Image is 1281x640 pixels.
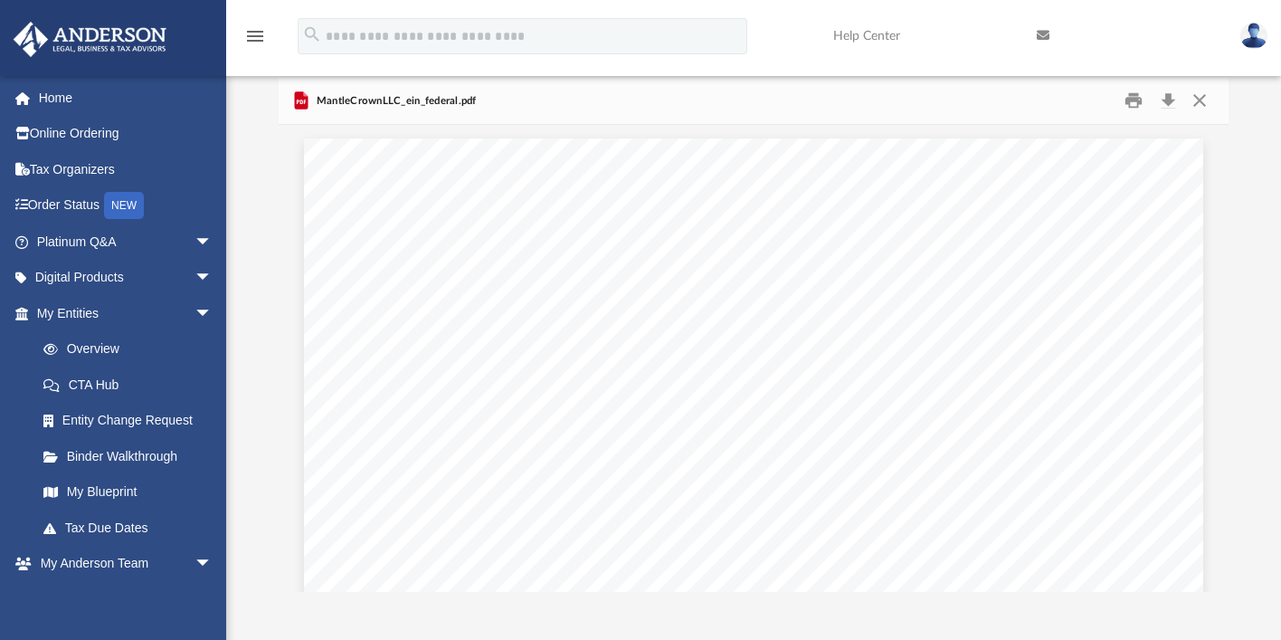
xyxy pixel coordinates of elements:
[572,430,613,444] span: 27609
[861,371,1044,386] span: Number of this notice:
[279,125,1228,592] div: File preview
[564,239,647,253] span: 45999-0023
[25,474,231,511] a: My Blueprint
[25,438,240,474] a: Binder Walkthrough
[1059,371,1126,386] span: CP 575 G
[861,473,1060,488] span: IF YOU WRITE, ATTACH THE
[423,224,622,238] span: INTERNAL REVENUE SERVICE
[423,239,565,253] span: [GEOGRAPHIC_DATA]
[13,224,240,260] a: Platinum Q&Aarrow_drop_down
[13,80,240,116] a: Home
[919,341,953,356] span: SS-4
[1043,268,1093,282] span: [DATE]
[13,260,240,296] a: Digital Productsarrow_drop_down
[302,24,322,44] i: search
[464,416,596,430] span: [STREET_ADDRESS]
[861,416,1143,430] span: For assistance you may call us at:
[464,400,647,415] span: [PERSON_NAME] SOLE MBR
[25,403,240,439] a: Entity Change Request
[1240,23,1267,49] img: User Pic
[861,430,977,444] span: [PHONE_NUMBER]
[25,367,240,403] a: CTA Hub
[861,298,1118,312] span: Employer Identification Number:
[1115,87,1152,115] button: Print
[104,192,144,219] div: NEW
[312,93,476,110] span: MantleCrownLLC_ein_federal.pdf
[25,510,240,546] a: Tax Due Dates
[279,125,1228,592] div: Document Viewer
[244,34,266,47] a: menu
[13,295,240,331] a: My Entitiesarrow_drop_down
[423,209,639,224] span: DEPARTMENT OF THE TREASURY
[1152,87,1184,115] button: Download
[195,295,231,332] span: arrow_drop_down
[522,239,539,253] span: OH
[464,386,613,400] span: MANTLE & CROWN LLC
[13,187,240,224] a: Order StatusNEW
[195,546,231,583] span: arrow_drop_down
[8,22,172,57] img: Anderson Advisors Platinum Portal
[244,25,266,47] i: menu
[861,268,1027,282] span: Date of this notice:
[13,546,231,582] a: My Anderson Teamarrow_drop_down
[464,430,764,444] span: [GEOGRAPHIC_DATA], [GEOGRAPHIC_DATA]
[13,116,240,152] a: Online Ordering
[530,577,935,591] span: WE ASSIGNED YOU AN EMPLOYER IDENTIFICATION NUMBER
[13,151,240,187] a: Tax Organizers
[1183,87,1216,115] button: Close
[279,78,1228,593] div: Preview
[195,224,231,261] span: arrow_drop_down
[195,260,231,297] span: arrow_drop_down
[861,312,1153,327] span: [US_EMPLOYER_IDENTIFICATION_NUMBER]
[861,489,1118,503] span: STUB AT THE END OF THIS NOTICE.
[861,341,903,356] span: Form:
[25,331,240,368] a: Overview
